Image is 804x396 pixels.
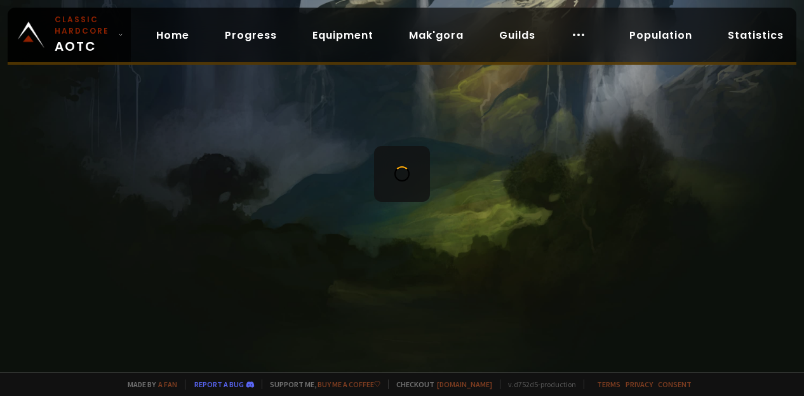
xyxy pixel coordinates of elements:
[597,379,620,389] a: Terms
[215,22,287,48] a: Progress
[8,8,131,62] a: Classic HardcoreAOTC
[437,379,492,389] a: [DOMAIN_NAME]
[619,22,702,48] a: Population
[718,22,794,48] a: Statistics
[194,379,244,389] a: Report a bug
[626,379,653,389] a: Privacy
[262,379,380,389] span: Support me,
[120,379,177,389] span: Made by
[399,22,474,48] a: Mak'gora
[318,379,380,389] a: Buy me a coffee
[302,22,384,48] a: Equipment
[500,379,576,389] span: v. d752d5 - production
[489,22,546,48] a: Guilds
[55,14,113,37] small: Classic Hardcore
[55,14,113,56] span: AOTC
[388,379,492,389] span: Checkout
[658,379,692,389] a: Consent
[146,22,199,48] a: Home
[158,379,177,389] a: a fan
